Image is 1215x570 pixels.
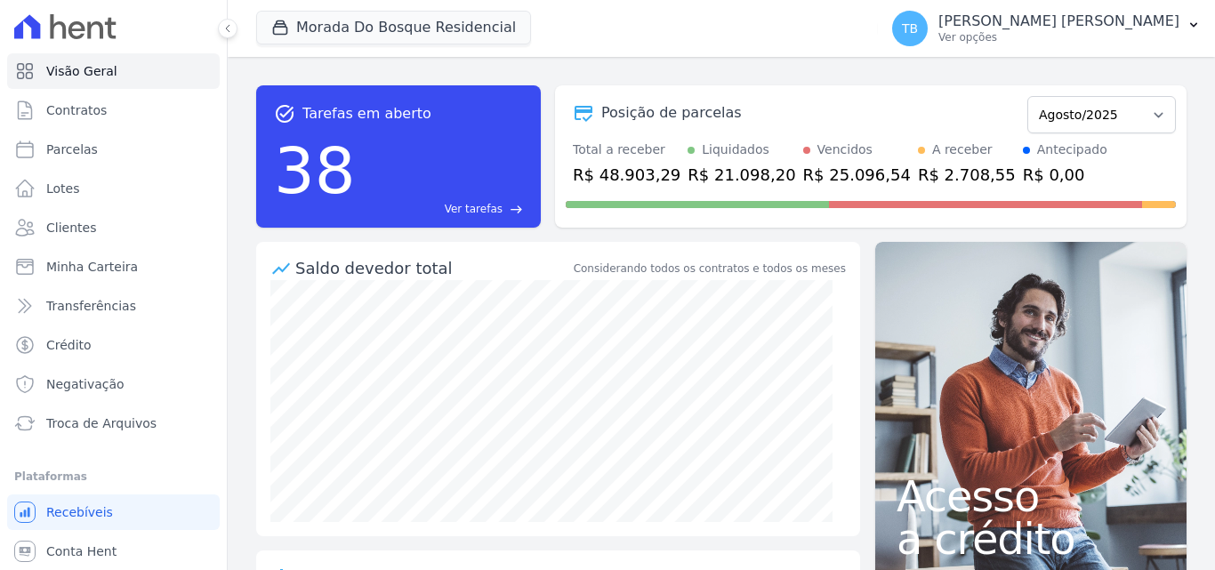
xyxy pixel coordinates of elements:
div: R$ 21.098,20 [688,163,795,187]
a: Negativação [7,366,220,402]
span: task_alt [274,103,295,124]
span: Ver tarefas [445,201,503,217]
span: Lotes [46,180,80,197]
a: Minha Carteira [7,249,220,285]
span: Visão Geral [46,62,117,80]
a: Conta Hent [7,534,220,569]
div: R$ 2.708,55 [918,163,1016,187]
span: a crédito [897,518,1165,560]
a: Transferências [7,288,220,324]
p: Ver opções [938,30,1179,44]
div: Considerando todos os contratos e todos os meses [574,261,846,277]
a: Visão Geral [7,53,220,89]
p: [PERSON_NAME] [PERSON_NAME] [938,12,1179,30]
span: Recebíveis [46,503,113,521]
span: Parcelas [46,140,98,158]
div: Saldo devedor total [295,256,570,280]
span: Minha Carteira [46,258,138,276]
a: Crédito [7,327,220,363]
span: Crédito [46,336,92,354]
a: Ver tarefas east [363,201,523,217]
div: Total a receber [573,140,680,159]
a: Troca de Arquivos [7,405,220,441]
div: R$ 25.096,54 [803,163,911,187]
div: Vencidos [817,140,873,159]
div: Liquidados [702,140,769,159]
div: R$ 48.903,29 [573,163,680,187]
div: Plataformas [14,466,213,487]
a: Parcelas [7,132,220,167]
div: A receber [932,140,993,159]
div: Posição de parcelas [601,102,742,124]
span: Clientes [46,219,96,237]
span: east [510,203,523,216]
span: Conta Hent [46,542,117,560]
a: Contratos [7,92,220,128]
a: Clientes [7,210,220,245]
span: Tarefas em aberto [302,103,431,124]
span: Contratos [46,101,107,119]
span: Troca de Arquivos [46,414,157,432]
a: Lotes [7,171,220,206]
a: Recebíveis [7,494,220,530]
span: Negativação [46,375,125,393]
div: Antecipado [1037,140,1107,159]
button: TB [PERSON_NAME] [PERSON_NAME] Ver opções [878,4,1215,53]
div: 38 [274,124,356,217]
span: Transferências [46,297,136,315]
button: Morada Do Bosque Residencial [256,11,531,44]
div: R$ 0,00 [1023,163,1107,187]
span: Acesso [897,475,1165,518]
span: TB [902,22,918,35]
